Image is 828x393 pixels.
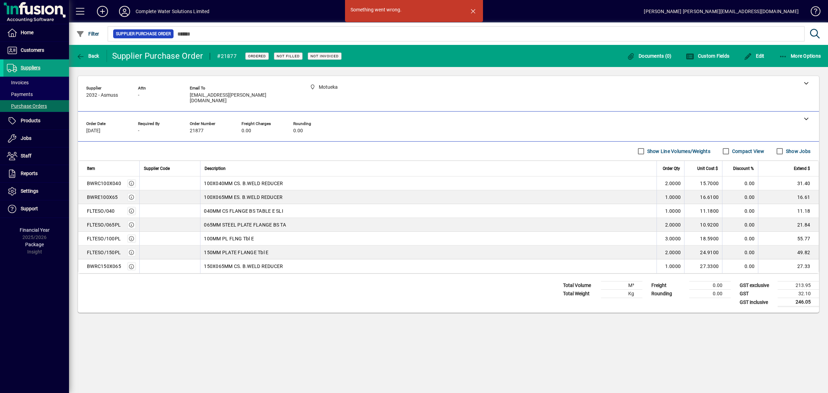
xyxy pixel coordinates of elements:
[21,171,38,176] span: Reports
[657,259,684,273] td: 1.0000
[560,290,601,298] td: Total Weight
[758,204,819,218] td: 11.18
[87,165,95,172] span: Item
[190,93,293,104] span: [EMAIL_ADDRESS][PERSON_NAME][DOMAIN_NAME]
[663,165,680,172] span: Order Qty
[76,53,99,59] span: Back
[293,128,303,134] span: 0.00
[21,135,31,141] span: Jobs
[722,259,758,273] td: 0.00
[697,165,718,172] span: Unit Cost $
[744,53,765,59] span: Edit
[87,208,115,214] div: FLTESO/040
[731,148,764,155] label: Compact View
[736,281,778,290] td: GST exclusive
[736,298,778,307] td: GST inclusive
[758,218,819,232] td: 21.84
[560,281,601,290] td: Total Volume
[91,5,114,18] button: Add
[7,103,47,109] span: Purchase Orders
[3,100,69,112] a: Purchase Orders
[689,281,731,290] td: 0.00
[627,53,672,59] span: Documents (0)
[116,30,171,37] span: Supplier Purchase Order
[722,232,758,246] td: 0.00
[217,51,237,62] div: #21877
[758,232,819,246] td: 55.77
[722,246,758,259] td: 0.00
[3,165,69,182] a: Reports
[248,54,266,58] span: Ordered
[69,50,107,62] app-page-header-button: Back
[3,200,69,218] a: Support
[758,246,819,259] td: 49.82
[733,165,754,172] span: Discount %
[204,235,254,242] span: 100MM PL FLNG Tbl E
[205,165,226,172] span: Description
[87,235,121,242] div: FLTESO/100PL
[241,128,251,134] span: 0.00
[7,80,29,85] span: Invoices
[21,118,40,123] span: Products
[144,165,170,172] span: Supplier Code
[684,232,722,246] td: 18.5900
[648,281,689,290] td: Freight
[114,5,136,18] button: Profile
[3,42,69,59] a: Customers
[20,227,50,233] span: Financial Year
[684,50,731,62] button: Custom Fields
[25,242,44,247] span: Package
[87,263,121,270] div: BWRC150X065
[657,204,684,218] td: 1.0000
[794,165,810,172] span: Extend $
[806,1,819,24] a: Knowledge Base
[736,290,778,298] td: GST
[3,88,69,100] a: Payments
[21,30,33,35] span: Home
[689,290,731,298] td: 0.00
[758,176,819,190] td: 31.40
[3,77,69,88] a: Invoices
[684,246,722,259] td: 24.9100
[684,204,722,218] td: 11.1800
[648,290,689,298] td: Rounding
[86,128,100,134] span: [DATE]
[742,50,766,62] button: Edit
[7,92,33,97] span: Payments
[657,218,684,232] td: 2.0000
[778,298,819,307] td: 246.05
[87,180,121,187] div: BWRC100X040
[204,221,286,228] span: 065MM STEEL PLATE FLANGE BS TA
[190,128,204,134] span: 21877
[204,194,283,201] span: 100X065MM ES. B.WELD REDUCER
[785,148,810,155] label: Show Jobs
[684,259,722,273] td: 27.3300
[758,190,819,204] td: 16.61
[21,188,38,194] span: Settings
[87,194,118,201] div: BWRE100X65
[684,176,722,190] td: 15.7000
[601,290,642,298] td: Kg
[204,180,283,187] span: 100X040MM CS. B.WELD REDUCER
[684,190,722,204] td: 16.6100
[310,54,339,58] span: Not Invoiced
[21,153,31,159] span: Staff
[778,281,819,290] td: 213.95
[21,47,44,53] span: Customers
[75,50,101,62] button: Back
[136,6,210,17] div: Complete Water Solutions Limited
[3,147,69,165] a: Staff
[204,208,283,214] span: 040MM CS FLANGE BS TABLE E SLI
[86,93,118,98] span: 2032 - Asmuss
[625,50,673,62] button: Documents (0)
[684,218,722,232] td: 10.9200
[722,204,758,218] td: 0.00
[657,176,684,190] td: 2.0000
[722,176,758,190] td: 0.00
[112,50,203,61] div: Supplier Purchase Order
[646,148,710,155] label: Show Line Volumes/Weights
[21,65,40,70] span: Suppliers
[277,54,300,58] span: Not Filled
[777,50,823,62] button: More Options
[657,232,684,246] td: 3.0000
